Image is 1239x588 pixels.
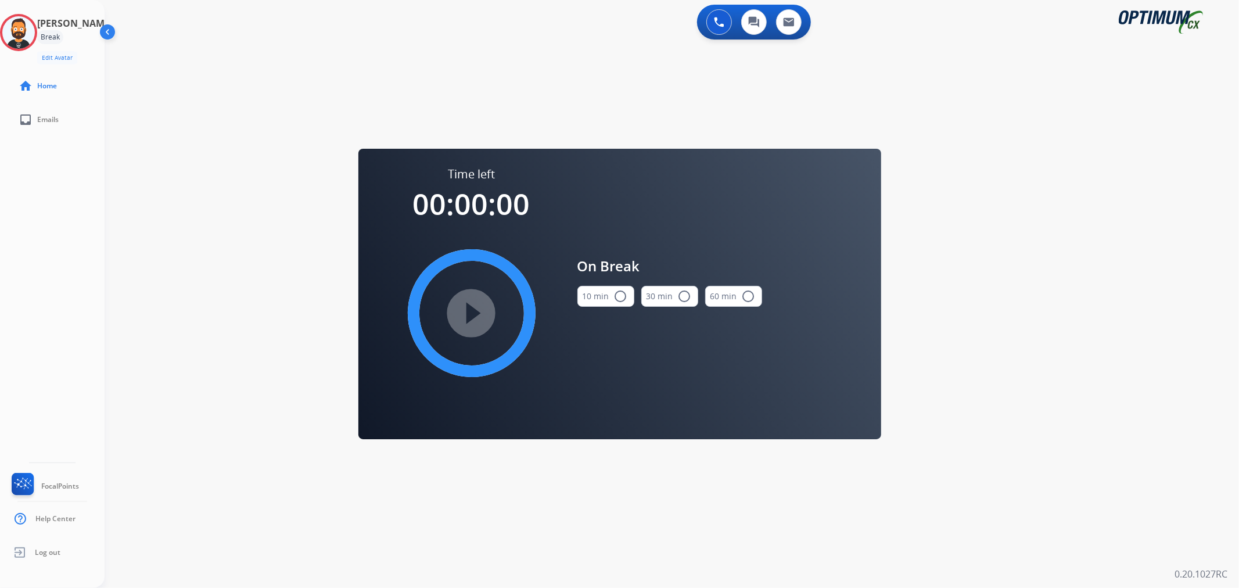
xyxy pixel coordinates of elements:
a: FocalPoints [9,473,79,500]
img: avatar [2,16,35,49]
span: Help Center [35,514,76,524]
button: 10 min [577,286,634,307]
span: FocalPoints [41,482,79,491]
div: Break [37,30,63,44]
mat-icon: radio_button_unchecked [742,289,756,303]
mat-icon: radio_button_unchecked [614,289,628,303]
mat-icon: radio_button_unchecked [678,289,692,303]
button: 60 min [705,286,762,307]
mat-icon: home [19,79,33,93]
mat-icon: inbox [19,113,33,127]
span: 00:00:00 [413,184,530,224]
h3: [PERSON_NAME] [37,16,113,30]
button: Edit Avatar [37,51,77,64]
span: On Break [577,256,762,277]
p: 0.20.1027RC [1175,567,1227,581]
span: Home [37,81,57,91]
span: Time left [448,166,495,182]
span: Log out [35,548,60,557]
button: 30 min [641,286,698,307]
span: Emails [37,115,59,124]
